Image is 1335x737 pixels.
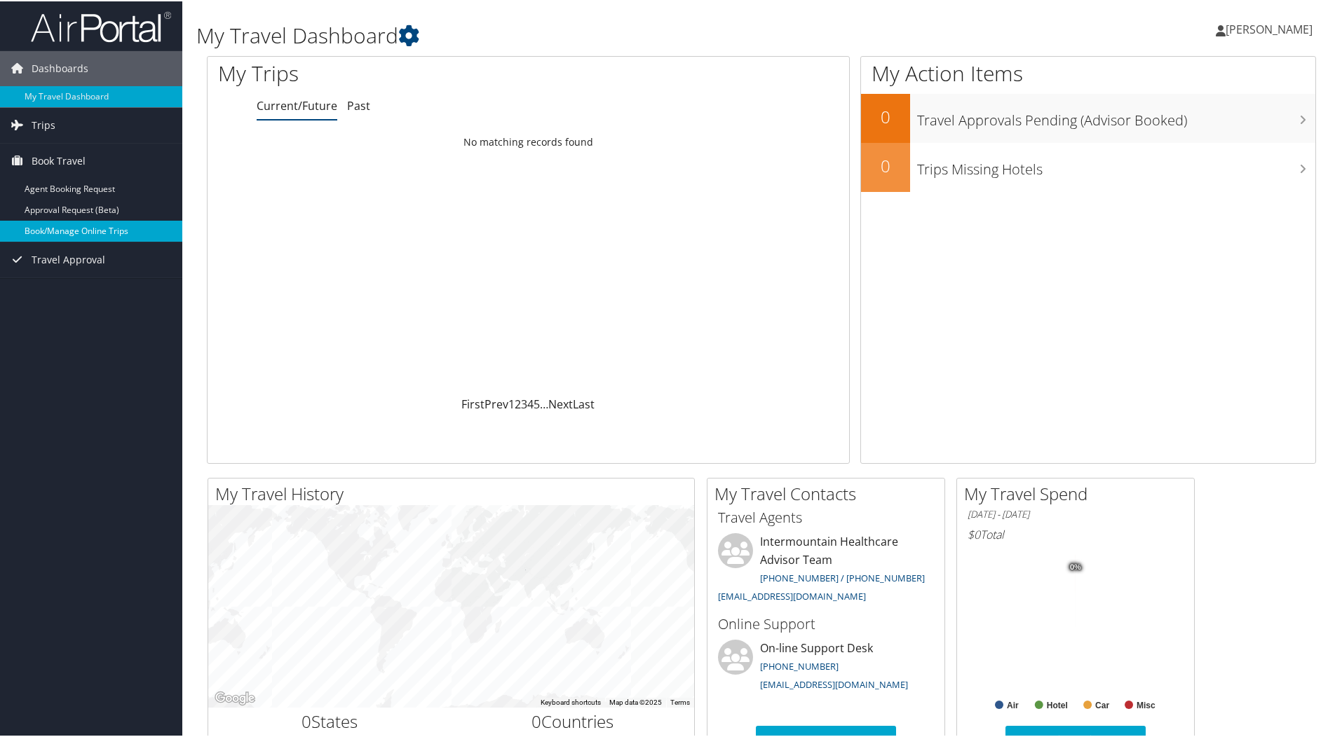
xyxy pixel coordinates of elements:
[670,697,690,705] a: Terms (opens in new tab)
[1007,699,1019,709] text: Air
[219,708,441,732] h2: States
[968,525,980,541] span: $0
[861,57,1315,87] h1: My Action Items
[718,613,934,633] h3: Online Support
[515,395,521,411] a: 2
[32,106,55,142] span: Trips
[548,395,573,411] a: Next
[212,688,258,706] img: Google
[462,708,684,732] h2: Countries
[609,697,662,705] span: Map data ©2025
[32,50,88,85] span: Dashboards
[301,708,311,731] span: 0
[573,395,595,411] a: Last
[1137,699,1156,709] text: Misc
[31,9,171,42] img: airportal-logo.png
[527,395,534,411] a: 4
[714,481,944,504] h2: My Travel Contacts
[861,153,910,177] h2: 0
[1226,20,1313,36] span: [PERSON_NAME]
[711,638,941,696] li: On-line Support Desk
[711,532,941,607] li: Intermountain Healthcare Advisor Team
[212,688,258,706] a: Open this area in Google Maps (opens a new window)
[861,104,910,128] h2: 0
[541,696,601,706] button: Keyboard shortcuts
[508,395,515,411] a: 1
[32,142,86,177] span: Book Travel
[484,395,508,411] a: Prev
[760,570,925,583] a: [PHONE_NUMBER] / [PHONE_NUMBER]
[1047,699,1068,709] text: Hotel
[347,97,370,112] a: Past
[917,151,1315,178] h3: Trips Missing Hotels
[461,395,484,411] a: First
[208,128,849,153] td: No matching records found
[968,525,1184,541] h6: Total
[257,97,337,112] a: Current/Future
[968,507,1184,520] h6: [DATE] - [DATE]
[196,20,950,49] h1: My Travel Dashboard
[861,142,1315,191] a: 0Trips Missing Hotels
[861,92,1315,142] a: 0Travel Approvals Pending (Advisor Booked)
[540,395,548,411] span: …
[534,395,540,411] a: 5
[760,659,839,671] a: [PHONE_NUMBER]
[718,507,934,526] h3: Travel Agents
[215,481,694,504] h2: My Travel History
[218,57,571,87] h1: My Trips
[964,481,1194,504] h2: My Travel Spend
[760,677,908,689] a: [EMAIL_ADDRESS][DOMAIN_NAME]
[718,588,866,601] a: [EMAIL_ADDRESS][DOMAIN_NAME]
[917,102,1315,129] h3: Travel Approvals Pending (Advisor Booked)
[32,241,105,276] span: Travel Approval
[531,708,541,731] span: 0
[1070,562,1081,570] tspan: 0%
[1216,7,1327,49] a: [PERSON_NAME]
[1095,699,1109,709] text: Car
[521,395,527,411] a: 3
